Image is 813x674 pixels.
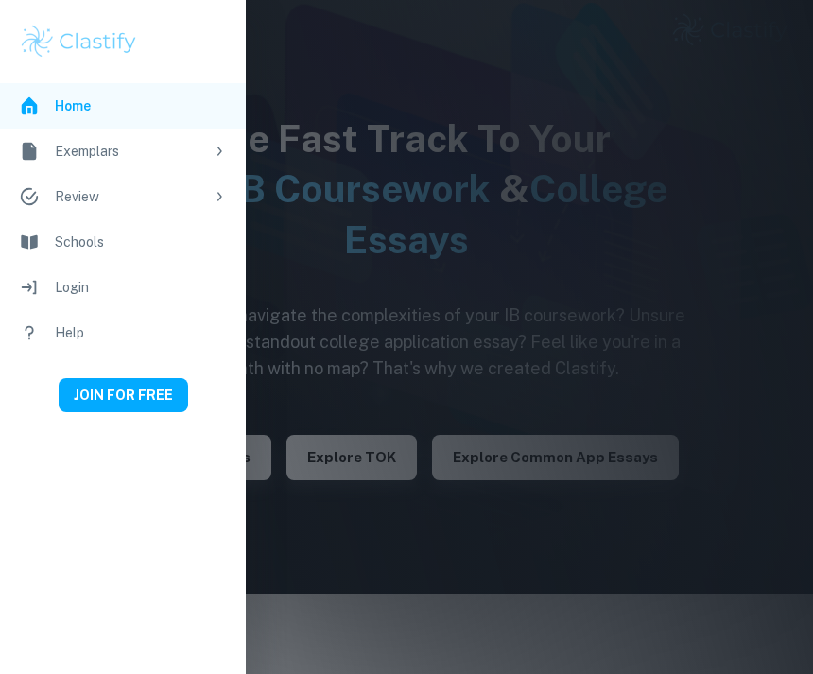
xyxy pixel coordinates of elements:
[19,23,139,60] img: Clastify logo
[55,141,204,162] div: Exemplars
[55,322,227,343] div: Help
[55,95,227,116] div: Home
[55,277,227,298] div: Login
[59,378,188,412] button: JOIN FOR FREE
[55,186,204,207] div: Review
[55,232,227,252] div: Schools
